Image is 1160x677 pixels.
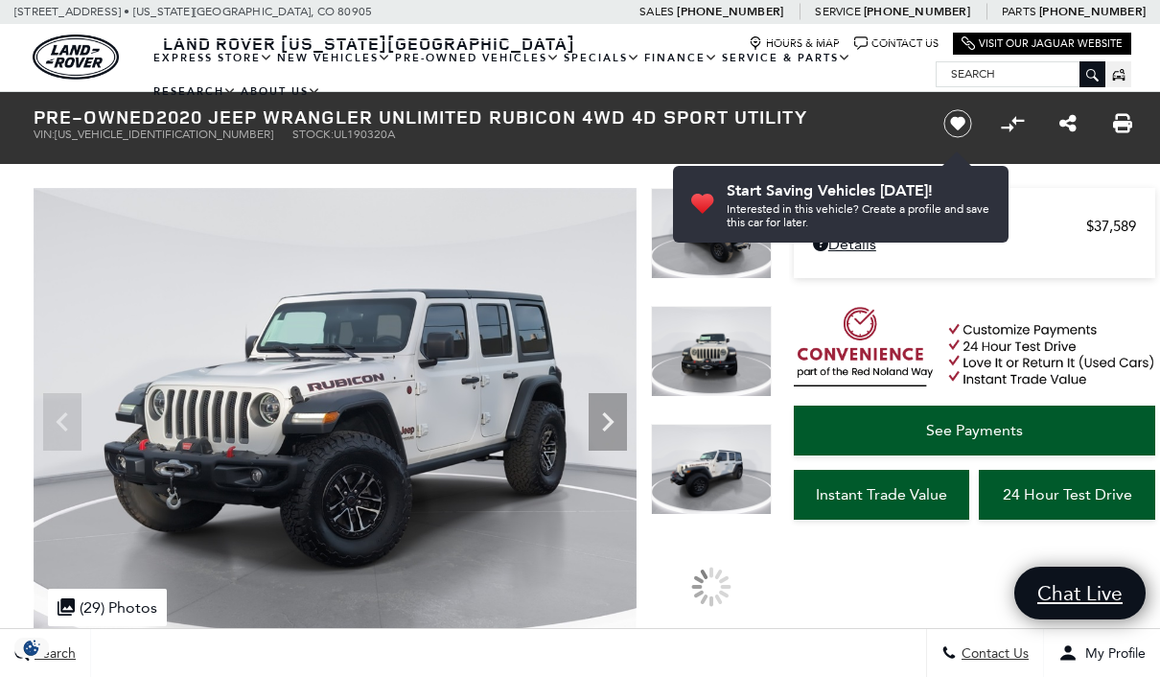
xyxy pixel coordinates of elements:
[48,589,167,626] div: (29) Photos
[1086,218,1136,235] span: $37,589
[151,41,936,108] nav: Main Navigation
[1039,4,1146,19] a: [PHONE_NUMBER]
[151,75,239,108] a: Research
[813,235,1136,253] a: Details
[275,41,393,75] a: New Vehicles
[816,485,947,503] span: Instant Trade Value
[14,5,372,18] a: [STREET_ADDRESS] • [US_STATE][GEOGRAPHIC_DATA], CO 80905
[642,41,720,75] a: Finance
[151,32,587,55] a: Land Rover [US_STATE][GEOGRAPHIC_DATA]
[334,128,395,141] span: UL190320A
[854,36,939,51] a: Contact Us
[34,128,55,141] span: VIN:
[33,35,119,80] img: Land Rover
[33,35,119,80] a: land-rover
[813,218,1136,235] a: Retailer Selling Price $37,589
[1002,5,1036,18] span: Parts
[979,470,1155,520] a: 24 Hour Test Drive
[937,108,979,139] button: Save vehicle
[292,128,334,141] span: Stock:
[34,106,911,128] h1: 2020 Jeep Wrangler Unlimited Rubicon 4WD 4D Sport Utility
[34,104,156,129] strong: Pre-Owned
[10,638,54,658] img: Opt-Out Icon
[813,218,1086,235] span: Retailer Selling Price
[937,62,1104,85] input: Search
[794,406,1155,455] a: See Payments
[1059,112,1077,135] a: Share this Pre-Owned 2020 Jeep Wrangler Unlimited Rubicon 4WD 4D Sport Utility
[1044,629,1160,677] button: Open user profile menu
[720,41,853,75] a: Service & Parts
[926,421,1023,439] span: See Payments
[589,393,627,451] div: Next
[1003,485,1132,503] span: 24 Hour Test Drive
[815,5,860,18] span: Service
[962,36,1123,51] a: Visit Our Jaguar Website
[10,638,54,658] section: Click to Open Cookie Consent Modal
[34,188,637,641] img: Used 2020 Bright White Clearcoat Jeep Unlimited Rubicon image 1
[677,4,783,19] a: [PHONE_NUMBER]
[651,424,772,515] img: Used 2020 Bright White Clearcoat Jeep Unlimited Rubicon image 4
[393,41,562,75] a: Pre-Owned Vehicles
[1028,580,1132,606] span: Chat Live
[998,109,1027,138] button: Compare Vehicle
[651,306,772,397] img: Used 2020 Bright White Clearcoat Jeep Unlimited Rubicon image 3
[55,128,273,141] span: [US_VEHICLE_IDENTIFICATION_NUMBER]
[639,5,674,18] span: Sales
[1113,112,1132,135] a: Print this Pre-Owned 2020 Jeep Wrangler Unlimited Rubicon 4WD 4D Sport Utility
[1014,567,1146,619] a: Chat Live
[651,188,772,279] img: Used 2020 Bright White Clearcoat Jeep Unlimited Rubicon image 2
[794,470,970,520] a: Instant Trade Value
[1078,645,1146,662] span: My Profile
[163,32,575,55] span: Land Rover [US_STATE][GEOGRAPHIC_DATA]
[239,75,323,108] a: About Us
[151,41,275,75] a: EXPRESS STORE
[749,36,840,51] a: Hours & Map
[957,645,1029,662] span: Contact Us
[864,4,970,19] a: [PHONE_NUMBER]
[562,41,642,75] a: Specials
